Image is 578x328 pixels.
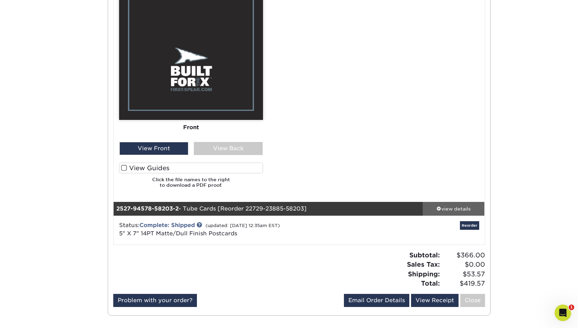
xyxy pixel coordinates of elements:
[423,202,485,216] a: view details
[409,251,440,259] strong: Subtotal:
[119,230,237,237] span: 5" X 7" 14PT Matte/Dull Finish Postcards
[194,142,263,155] div: View Back
[119,120,263,135] div: Front
[344,294,409,307] a: Email Order Details
[113,294,197,307] a: Problem with your order?
[442,250,485,260] span: $366.00
[460,294,485,307] a: Close
[119,177,263,194] h6: Click the file names to the right to download a PDF proof.
[555,305,571,321] iframe: Intercom live chat
[119,163,263,173] label: View Guides
[206,223,280,228] small: (updated: [DATE] 12:35am EST)
[569,305,574,310] span: 1
[423,205,485,212] div: view details
[407,260,440,268] strong: Sales Tax:
[411,294,459,307] a: View Receipt
[442,260,485,269] span: $0.00
[114,202,423,216] div: - Tube Cards [Reorder 22729-23885-58203]
[119,142,188,155] div: View Front
[114,221,361,238] div: Status:
[116,205,179,212] strong: 2527-94578-58203-2
[460,221,479,230] a: Reorder
[421,279,440,287] strong: Total:
[442,279,485,288] span: $419.57
[139,222,195,228] a: Complete: Shipped
[442,269,485,279] span: $53.57
[408,270,440,278] strong: Shipping:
